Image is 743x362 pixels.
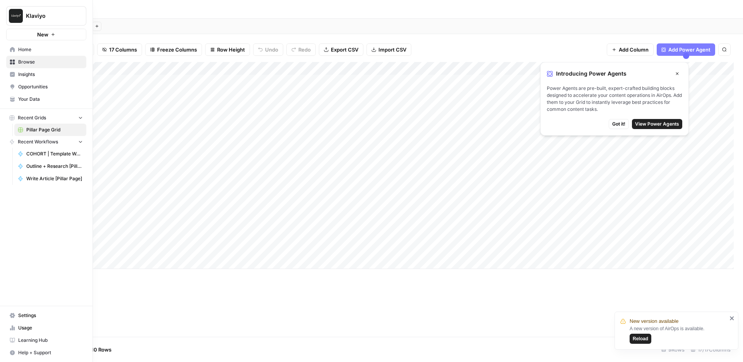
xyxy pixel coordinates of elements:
[630,334,651,344] button: Reload
[633,335,648,342] span: Reload
[26,150,83,157] span: COHORT | Template Workflow
[6,322,86,334] a: Usage
[6,136,86,148] button: Recent Workflows
[607,43,654,56] button: Add Column
[6,93,86,105] a: Your Data
[609,119,629,129] button: Got it!
[18,71,83,78] span: Insights
[18,59,83,66] span: Browse
[6,29,86,40] button: New
[658,343,688,356] div: 9 Rows
[630,317,678,325] span: New version available
[6,68,86,81] a: Insights
[668,46,710,53] span: Add Power Agent
[6,6,86,26] button: Workspace: Klaviyo
[145,43,202,56] button: Freeze Columns
[97,43,142,56] button: 17 Columns
[18,83,83,90] span: Opportunities
[366,43,411,56] button: Import CSV
[80,346,111,353] span: Add 10 Rows
[635,121,679,128] span: View Power Agents
[6,56,86,68] a: Browse
[18,349,83,356] span: Help + Support
[6,334,86,346] a: Learning Hub
[157,46,197,53] span: Freeze Columns
[37,31,48,38] span: New
[657,43,715,56] button: Add Power Agent
[378,46,406,53] span: Import CSV
[14,160,86,172] a: Outline + Research [Pillar Page]
[632,119,682,129] button: View Power Agents
[612,121,625,128] span: Got it!
[6,81,86,93] a: Opportunities
[109,46,137,53] span: 17 Columns
[298,46,311,53] span: Redo
[18,96,83,103] span: Your Data
[6,43,86,56] a: Home
[18,114,46,121] span: Recent Grids
[547,69,682,79] div: Introducing Power Agents
[26,163,83,170] span: Outline + Research [Pillar Page]
[14,124,86,136] a: Pillar Page Grid
[729,315,735,321] button: close
[26,126,83,133] span: Pillar Page Grid
[253,43,283,56] button: Undo
[18,46,83,53] span: Home
[18,138,58,145] span: Recent Workflows
[18,337,83,344] span: Learning Hub
[265,46,278,53] span: Undo
[14,148,86,160] a: COHORT | Template Workflow
[26,175,83,182] span: Write Article [Pillar Page]
[9,9,23,23] img: Klaviyo Logo
[331,46,358,53] span: Export CSV
[6,309,86,322] a: Settings
[619,46,649,53] span: Add Column
[6,112,86,124] button: Recent Grids
[217,46,245,53] span: Row Height
[26,12,73,20] span: Klaviyo
[688,343,734,356] div: 17/17 Columns
[14,172,86,185] a: Write Article [Pillar Page]
[18,312,83,319] span: Settings
[630,325,727,344] div: A new version of AirOps is available.
[205,43,250,56] button: Row Height
[286,43,316,56] button: Redo
[319,43,363,56] button: Export CSV
[18,324,83,331] span: Usage
[6,346,86,359] button: Help + Support
[547,85,682,113] span: Power Agents are pre-built, expert-crafted building blocks designed to accelerate your content op...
